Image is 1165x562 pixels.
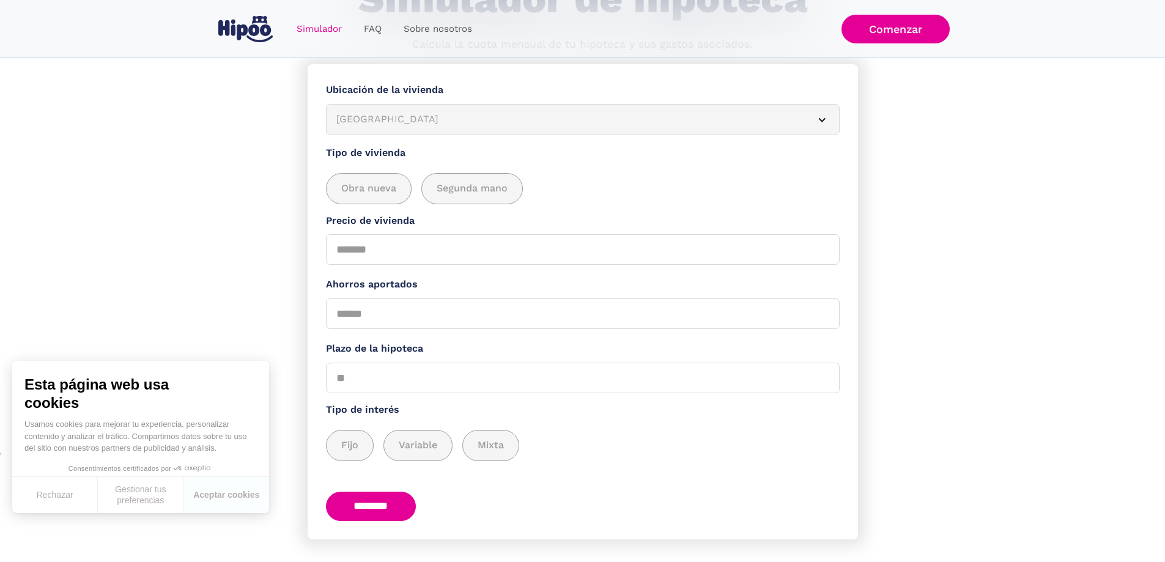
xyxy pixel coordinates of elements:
[336,112,800,127] div: [GEOGRAPHIC_DATA]
[326,83,840,98] label: Ubicación de la vivienda
[326,341,840,357] label: Plazo de la hipoteca
[216,11,276,47] a: home
[326,430,840,461] div: add_description_here
[341,181,396,196] span: Obra nueva
[353,17,393,41] a: FAQ
[326,277,840,292] label: Ahorros aportados
[326,213,840,229] label: Precio de vivienda
[286,17,353,41] a: Simulador
[308,64,858,539] form: Simulador Form
[326,402,840,418] label: Tipo de interés
[326,146,840,161] label: Tipo de vivienda
[341,438,358,453] span: Fijo
[393,17,483,41] a: Sobre nosotros
[326,104,840,135] article: [GEOGRAPHIC_DATA]
[841,15,950,43] a: Comenzar
[478,438,504,453] span: Mixta
[399,438,437,453] span: Variable
[326,173,840,204] div: add_description_here
[437,181,508,196] span: Segunda mano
